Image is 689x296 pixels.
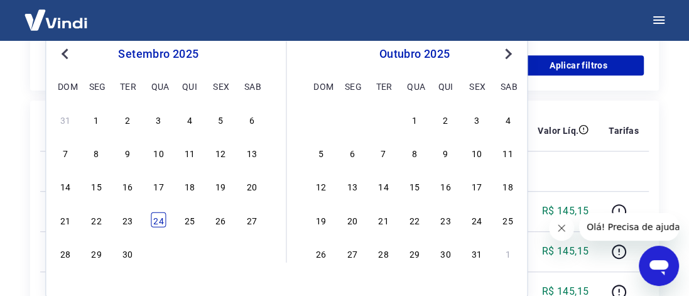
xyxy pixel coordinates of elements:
[313,246,328,261] div: Choose domingo, 26 de outubro de 2025
[469,178,484,194] div: Choose sexta-feira, 17 de outubro de 2025
[639,246,679,286] iframe: Botão para abrir a janela de mensagens
[120,112,135,127] div: Choose terça-feira, 2 de setembro de 2025
[345,212,360,227] div: Choose segunda-feira, 20 de outubro de 2025
[244,145,259,160] div: Choose sábado, 13 de setembro de 2025
[58,78,73,93] div: dom
[151,246,166,261] div: Choose quarta-feira, 1 de outubro de 2025
[312,110,518,262] div: month 2025-10
[56,47,261,62] div: setembro 2025
[120,246,135,261] div: Choose terça-feira, 30 de setembro de 2025
[501,145,516,160] div: Choose sábado, 11 de outubro de 2025
[438,178,453,194] div: Choose quinta-feira, 16 de outubro de 2025
[501,246,516,261] div: Choose sábado, 1 de novembro de 2025
[469,78,484,93] div: sex
[182,212,197,227] div: Choose quinta-feira, 25 de setembro de 2025
[501,47,516,62] button: Next Month
[376,78,391,93] div: ter
[56,110,261,262] div: month 2025-09
[58,112,73,127] div: Choose domingo, 31 de agosto de 2025
[313,212,328,227] div: Choose domingo, 19 de outubro de 2025
[407,78,422,93] div: qua
[469,212,484,227] div: Choose sexta-feira, 24 de outubro de 2025
[438,212,453,227] div: Choose quinta-feira, 23 de outubro de 2025
[213,212,228,227] div: Choose sexta-feira, 26 de setembro de 2025
[8,9,106,19] span: Olá! Precisa de ajuda?
[542,244,589,259] p: R$ 145,15
[182,112,197,127] div: Choose quinta-feira, 4 de setembro de 2025
[345,145,360,160] div: Choose segunda-feira, 6 de outubro de 2025
[213,246,228,261] div: Choose sexta-feira, 3 de outubro de 2025
[89,246,104,261] div: Choose segunda-feira, 29 de setembro de 2025
[542,204,589,219] p: R$ 145,15
[345,112,360,127] div: Choose segunda-feira, 29 de setembro de 2025
[313,78,328,93] div: dom
[345,178,360,194] div: Choose segunda-feira, 13 de outubro de 2025
[538,124,578,137] p: Valor Líq.
[57,47,72,62] button: Previous Month
[501,212,516,227] div: Choose sábado, 25 de outubro de 2025
[89,178,104,194] div: Choose segunda-feira, 15 de setembro de 2025
[58,145,73,160] div: Choose domingo, 7 de setembro de 2025
[151,78,166,93] div: qua
[501,178,516,194] div: Choose sábado, 18 de outubro de 2025
[120,212,135,227] div: Choose terça-feira, 23 de setembro de 2025
[213,78,228,93] div: sex
[312,47,518,62] div: outubro 2025
[58,212,73,227] div: Choose domingo, 21 de setembro de 2025
[244,178,259,194] div: Choose sábado, 20 de setembro de 2025
[151,212,166,227] div: Choose quarta-feira, 24 de setembro de 2025
[376,145,391,160] div: Choose terça-feira, 7 de outubro de 2025
[407,112,422,127] div: Choose quarta-feira, 1 de outubro de 2025
[182,178,197,194] div: Choose quinta-feira, 18 de setembro de 2025
[151,112,166,127] div: Choose quarta-feira, 3 de setembro de 2025
[182,78,197,93] div: qui
[345,246,360,261] div: Choose segunda-feira, 27 de outubro de 2025
[120,78,135,93] div: ter
[213,178,228,194] div: Choose sexta-feira, 19 de setembro de 2025
[182,145,197,160] div: Choose quinta-feira, 11 de setembro de 2025
[313,178,328,194] div: Choose domingo, 12 de outubro de 2025
[407,145,422,160] div: Choose quarta-feira, 8 de outubro de 2025
[89,212,104,227] div: Choose segunda-feira, 22 de setembro de 2025
[58,178,73,194] div: Choose domingo, 14 de setembro de 2025
[244,246,259,261] div: Choose sábado, 4 de outubro de 2025
[438,145,453,160] div: Choose quinta-feira, 9 de outubro de 2025
[376,178,391,194] div: Choose terça-feira, 14 de outubro de 2025
[376,212,391,227] div: Choose terça-feira, 21 de outubro de 2025
[407,212,422,227] div: Choose quarta-feira, 22 de outubro de 2025
[89,78,104,93] div: seg
[182,246,197,261] div: Choose quinta-feira, 2 de outubro de 2025
[345,78,360,93] div: seg
[376,246,391,261] div: Choose terça-feira, 28 de outubro de 2025
[609,124,639,137] p: Tarifas
[501,78,516,93] div: sab
[120,178,135,194] div: Choose terça-feira, 16 de setembro de 2025
[120,145,135,160] div: Choose terça-feira, 9 de setembro de 2025
[213,145,228,160] div: Choose sexta-feira, 12 de setembro de 2025
[313,145,328,160] div: Choose domingo, 5 de outubro de 2025
[438,78,453,93] div: qui
[151,178,166,194] div: Choose quarta-feira, 17 de setembro de 2025
[579,213,679,241] iframe: Mensagem da empresa
[469,112,484,127] div: Choose sexta-feira, 3 de outubro de 2025
[438,112,453,127] div: Choose quinta-feira, 2 de outubro de 2025
[513,55,644,75] button: Aplicar filtros
[407,178,422,194] div: Choose quarta-feira, 15 de outubro de 2025
[376,112,391,127] div: Choose terça-feira, 30 de setembro de 2025
[15,1,97,39] img: Vindi
[244,212,259,227] div: Choose sábado, 27 de setembro de 2025
[89,145,104,160] div: Choose segunda-feira, 8 de setembro de 2025
[313,112,328,127] div: Choose domingo, 28 de setembro de 2025
[244,78,259,93] div: sab
[501,112,516,127] div: Choose sábado, 4 de outubro de 2025
[407,246,422,261] div: Choose quarta-feira, 29 de outubro de 2025
[151,145,166,160] div: Choose quarta-feira, 10 de setembro de 2025
[549,216,574,241] iframe: Fechar mensagem
[244,112,259,127] div: Choose sábado, 6 de setembro de 2025
[469,145,484,160] div: Choose sexta-feira, 10 de outubro de 2025
[89,112,104,127] div: Choose segunda-feira, 1 de setembro de 2025
[58,246,73,261] div: Choose domingo, 28 de setembro de 2025
[438,246,453,261] div: Choose quinta-feira, 30 de outubro de 2025
[213,112,228,127] div: Choose sexta-feira, 5 de setembro de 2025
[469,246,484,261] div: Choose sexta-feira, 31 de outubro de 2025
